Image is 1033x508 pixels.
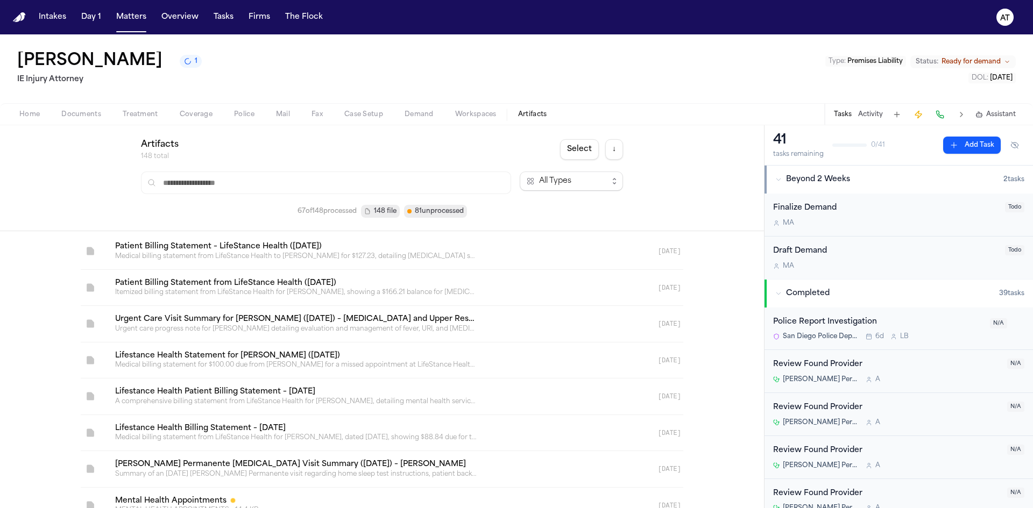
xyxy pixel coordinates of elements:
span: 1 [195,57,197,66]
span: N/A [1007,402,1024,412]
button: Activity [858,110,883,119]
div: Review Found Provider [773,445,1001,457]
span: 81 unprocessed [415,206,464,217]
button: Add Task [889,107,904,122]
span: Mail [276,110,290,119]
span: 6d [875,332,884,341]
button: Tasks [209,8,238,27]
span: Assistant [986,110,1016,119]
span: Todo [1005,245,1024,255]
span: Type : [829,58,846,65]
div: Police Report Investigation [773,316,984,328]
h1: Artifacts [141,138,179,151]
span: M A [783,262,794,270]
span: Documents [61,110,101,119]
button: Firms [244,8,274,27]
button: Create Immediate Task [911,107,926,122]
button: 1 active task [180,55,202,68]
p: 148 total [141,152,179,161]
span: DOL : [972,75,988,81]
div: tasks remaining [773,150,824,159]
button: Add Task [943,137,1001,154]
button: Edit DOL: 2024-09-01 [968,73,1016,83]
span: Demand [405,110,434,119]
span: L B [900,332,909,341]
span: 39 task s [999,289,1024,298]
span: Police [234,110,254,119]
span: Treatment [123,110,158,119]
span: A [875,375,880,384]
button: 81unprocessed [404,205,467,218]
button: Matters [112,8,151,27]
h2: IE Injury Attorney [17,73,202,86]
button: Filter by artifact type [520,171,623,191]
span: 2 task s [1003,175,1024,184]
button: Sort by date ascending [605,139,623,160]
div: Open task: Draft Demand [765,237,1033,279]
span: N/A [1007,488,1024,498]
span: [DATE] [990,75,1013,81]
button: Select [560,139,599,160]
button: Completed39tasks [765,280,1033,307]
button: Tasks [834,110,852,119]
span: N/A [990,318,1007,328]
a: Home [13,12,26,23]
span: San Diego Police Department [783,332,859,341]
button: 148 file [361,205,400,218]
button: Hide completed tasks (⌘⇧H) [1005,137,1024,154]
span: [PERSON_NAME] Permanente – Head & Neck Surgery (ENT) Department [783,375,859,384]
span: Ready for demand [942,58,1001,66]
span: Completed [786,288,830,299]
span: Beyond 2 Weeks [786,174,850,185]
span: Coverage [180,110,213,119]
span: 148 file [374,206,397,217]
span: A [875,461,880,470]
span: 67 of 148 processed [298,207,357,216]
span: N/A [1007,359,1024,369]
span: Workspaces [455,110,497,119]
span: Artifacts [518,110,547,119]
button: Overview [157,8,203,27]
span: N/A [1007,445,1024,455]
div: Open task: Review Found Provider [765,436,1033,479]
button: Day 1 [77,8,105,27]
div: Review Found Provider [773,488,1001,500]
div: Finalize Demand [773,202,999,214]
span: All Types [539,175,571,188]
div: Open task: Finalize Demand [765,194,1033,237]
span: Fax [312,110,323,119]
button: Edit Type: Premises Liability [825,56,906,67]
span: Todo [1005,202,1024,212]
h1: [PERSON_NAME] [17,52,162,71]
div: Review Found Provider [773,402,1001,414]
img: Finch Logo [13,12,26,23]
div: 41 [773,132,824,149]
button: Intakes [34,8,70,27]
span: Premises Liability [847,58,903,65]
div: Draft Demand [773,245,999,257]
button: Edit matter name [17,52,162,71]
div: Review Found Provider [773,359,1001,371]
button: Make a Call [932,107,947,122]
div: Open task: Review Found Provider [765,350,1033,393]
span: Case Setup [344,110,383,119]
button: Beyond 2 Weeks2tasks [765,166,1033,194]
span: [PERSON_NAME] Permanente [GEOGRAPHIC_DATA] [783,418,859,427]
span: M A [783,219,794,227]
span: A [875,418,880,427]
button: The Flock [281,8,327,27]
div: Open task: Review Found Provider [765,393,1033,436]
span: [PERSON_NAME] Permanente [783,461,859,470]
div: Open task: Police Report Investigation [765,307,1033,350]
span: Home [19,110,40,119]
button: Assistant [975,110,1016,119]
span: Status: [916,58,938,66]
button: Change status from Ready for demand [910,55,1016,68]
